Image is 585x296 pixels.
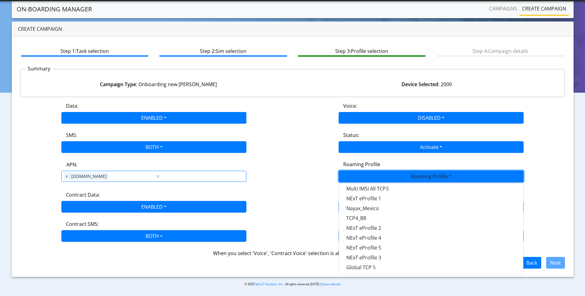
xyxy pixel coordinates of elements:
div: Create campaign [12,22,574,37]
label: Roaming Profile [343,161,380,168]
button: NExT eProfile 5 [339,243,523,253]
p: © 2025 . All rights reserved.[DATE] | [151,282,434,286]
span: Clear all [155,173,161,180]
button: Nayax_Mexico [339,203,523,213]
label: Voice: [343,102,357,110]
a: Telit IoT Solutions, Inc. [254,282,284,286]
label: Contract Data: [66,191,100,198]
p: Summary [25,65,53,72]
div: : 2000 [293,81,561,88]
button: ENABLED [61,201,246,213]
label: Status: [343,131,359,139]
label: SMS: [66,131,77,139]
button: NExT eProfile 1 [339,194,523,203]
span: [DOMAIN_NAME] [70,173,108,180]
a: Create campaign [520,2,569,15]
div: ENABLED [339,183,524,275]
button: Roaming Profile [339,170,524,182]
button: Activate [339,141,524,153]
button: NExT eProfile 2 [339,223,523,233]
a: Campaigns [487,2,520,15]
button: NExT eProfile 3 [339,253,523,262]
a: Status website [321,282,340,286]
button: BOTH [61,230,246,242]
button: Next [546,257,565,269]
div: : Onboarding new [PERSON_NAME] [24,81,293,88]
btn: Step 4: Campaign details [437,45,564,57]
btn: Step 1: Task selection [21,45,148,57]
button: NExT eProfile 4 [339,233,523,243]
strong: Campaign Type [100,81,136,88]
btn: Step 3: Profile selection [298,45,425,57]
button: DISABLED [339,112,524,124]
button: Global TCP 5 [339,262,523,272]
a: On-Boarding Manager [17,3,92,15]
label: Contract SMS: [66,220,99,228]
strong: Device Selected [402,81,438,88]
button: Multi IMSI All TCP3 [339,184,523,194]
btn: Step 2: Sim selection [159,45,287,57]
label: Data: [66,102,78,110]
label: APN: [66,161,77,168]
button: Back [522,257,541,269]
span: × [64,173,70,180]
div: When you select 'Voice', 'Contract Voice' selection is also mandatory [20,250,565,257]
button: BOTH [61,141,246,153]
button: ENABLED [61,112,246,124]
button: TCP4_BR [339,213,523,223]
